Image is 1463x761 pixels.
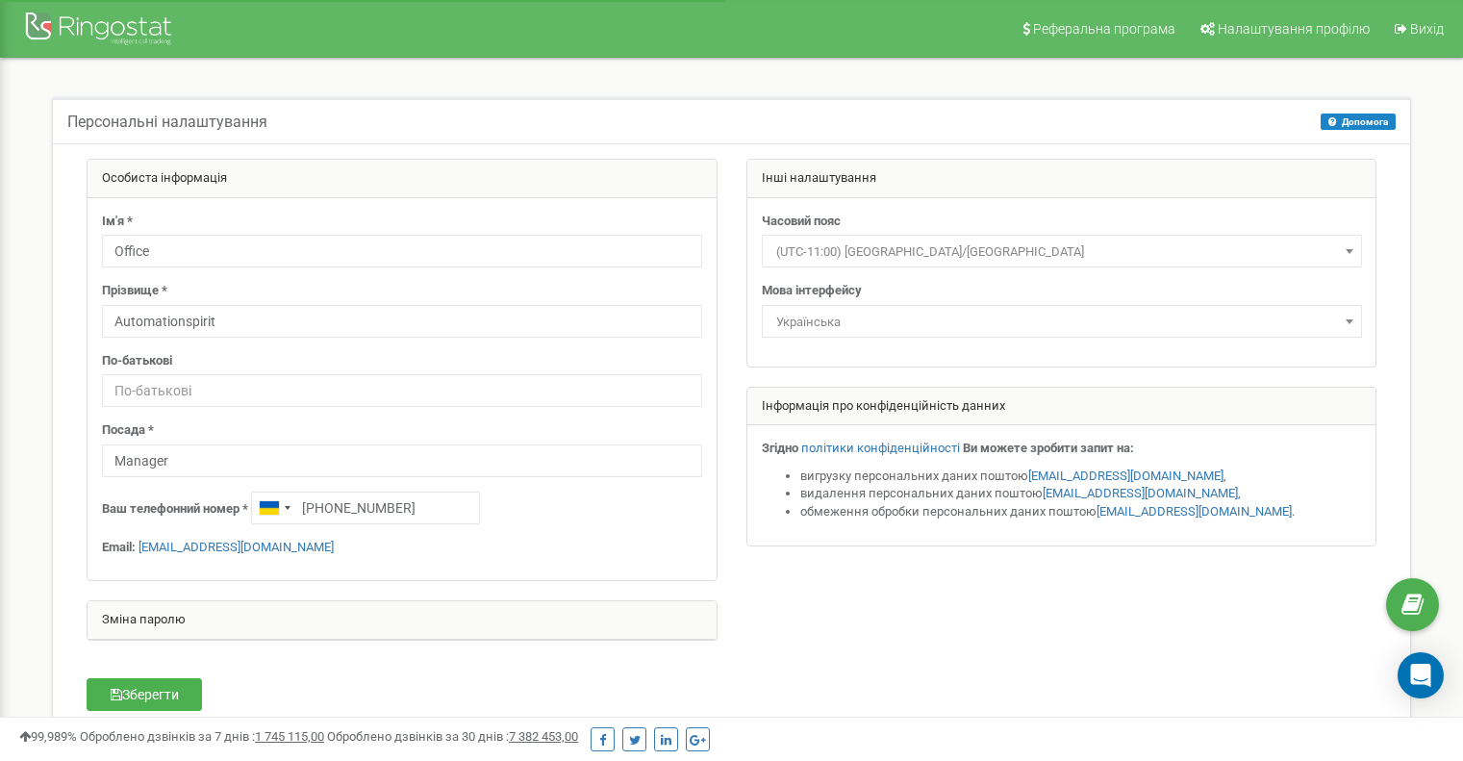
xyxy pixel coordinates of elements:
span: Оброблено дзвінків за 30 днів : [327,729,578,744]
a: політики конфіденційності [801,441,960,455]
span: Реферальна програма [1033,21,1175,37]
span: Вихід [1410,21,1444,37]
span: Налаштування профілю [1218,21,1370,37]
span: (UTC-11:00) Pacific/Midway [769,239,1355,266]
button: Допомога [1321,114,1396,130]
div: Open Intercom Messenger [1398,652,1444,698]
label: Ім'я * [102,213,133,231]
label: Посада * [102,421,154,440]
a: [EMAIL_ADDRESS][DOMAIN_NAME] [1028,469,1223,483]
input: Прізвище [102,305,702,338]
a: [EMAIL_ADDRESS][DOMAIN_NAME] [1043,486,1238,500]
a: [EMAIL_ADDRESS][DOMAIN_NAME] [139,540,334,554]
div: Особиста інформація [88,160,717,198]
span: Українська [769,309,1355,336]
label: Ваш телефонний номер * [102,500,248,519]
div: Інші налаштування [747,160,1376,198]
input: Посада [102,444,702,477]
input: +1-800-555-55-55 [251,492,480,524]
u: 7 382 453,00 [509,729,578,744]
span: Оброблено дзвінків за 7 днів : [80,729,324,744]
span: Українська [762,305,1362,338]
button: Зберегти [87,678,202,711]
label: Мова інтерфейсу [762,282,862,300]
span: (UTC-11:00) Pacific/Midway [762,235,1362,267]
li: обмеження обробки персональних даних поштою . [800,503,1362,521]
span: 99,989% [19,729,77,744]
a: [EMAIL_ADDRESS][DOMAIN_NAME] [1097,504,1292,519]
strong: Згідно [762,441,798,455]
li: видалення персональних даних поштою , [800,485,1362,503]
div: Зміна паролю [88,601,717,640]
div: Інформація про конфіденційність данних [747,388,1376,426]
input: По-батькові [102,374,702,407]
div: Telephone country code [252,493,296,523]
u: 1 745 115,00 [255,729,324,744]
h5: Персональні налаштування [67,114,267,131]
strong: Ви можете зробити запит на: [963,441,1134,455]
label: Часовий пояс [762,213,841,231]
label: По-батькові [102,352,172,370]
li: вигрузку персональних даних поштою , [800,468,1362,486]
label: Прізвище * [102,282,167,300]
strong: Email: [102,540,136,554]
input: Ім'я [102,235,702,267]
